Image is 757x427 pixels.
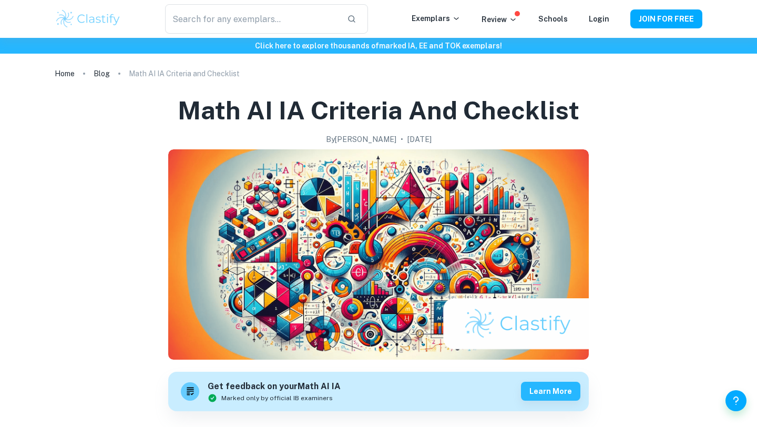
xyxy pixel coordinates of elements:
[165,4,339,34] input: Search for any exemplars...
[401,134,403,145] p: •
[55,8,121,29] img: Clastify logo
[168,372,589,411] a: Get feedback on yourMath AI IAMarked only by official IB examinersLearn more
[168,149,589,360] img: Math AI IA Criteria and Checklist cover image
[725,390,746,411] button: Help and Feedback
[538,15,568,23] a: Schools
[412,13,461,24] p: Exemplars
[178,94,579,127] h1: Math AI IA Criteria and Checklist
[55,66,75,81] a: Home
[2,40,755,52] h6: Click here to explore thousands of marked IA, EE and TOK exemplars !
[589,15,609,23] a: Login
[221,393,333,403] span: Marked only by official IB examiners
[407,134,432,145] h2: [DATE]
[326,134,396,145] h2: By [PERSON_NAME]
[129,68,240,79] p: Math AI IA Criteria and Checklist
[208,380,341,393] h6: Get feedback on your Math AI IA
[630,9,702,28] button: JOIN FOR FREE
[521,382,580,401] button: Learn more
[94,66,110,81] a: Blog
[482,14,517,25] p: Review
